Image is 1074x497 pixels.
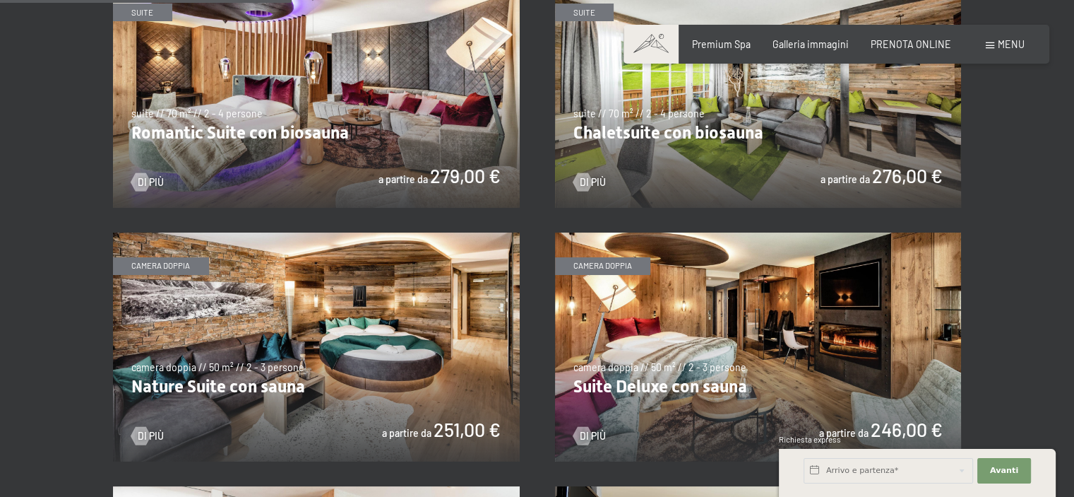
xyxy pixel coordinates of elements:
[580,429,606,443] span: Di più
[138,175,164,189] span: Di più
[692,38,751,50] a: Premium Spa
[555,486,962,494] a: Alpin Studio
[131,175,164,189] a: Di più
[871,38,951,50] a: PRENOTA ONLINE
[998,38,1025,50] span: Menu
[131,429,164,443] a: Di più
[555,233,962,240] a: Suite Deluxe con sauna
[779,435,841,444] span: Richiesta express
[573,429,606,443] a: Di più
[138,429,164,443] span: Di più
[990,465,1018,476] span: Avanti
[772,38,849,50] a: Galleria immagini
[977,458,1031,484] button: Avanti
[580,175,606,189] span: Di più
[113,233,520,462] img: Nature Suite con sauna
[573,175,606,189] a: Di più
[113,486,520,494] a: Family Suite
[113,233,520,240] a: Nature Suite con sauna
[555,233,962,462] img: Suite Deluxe con sauna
